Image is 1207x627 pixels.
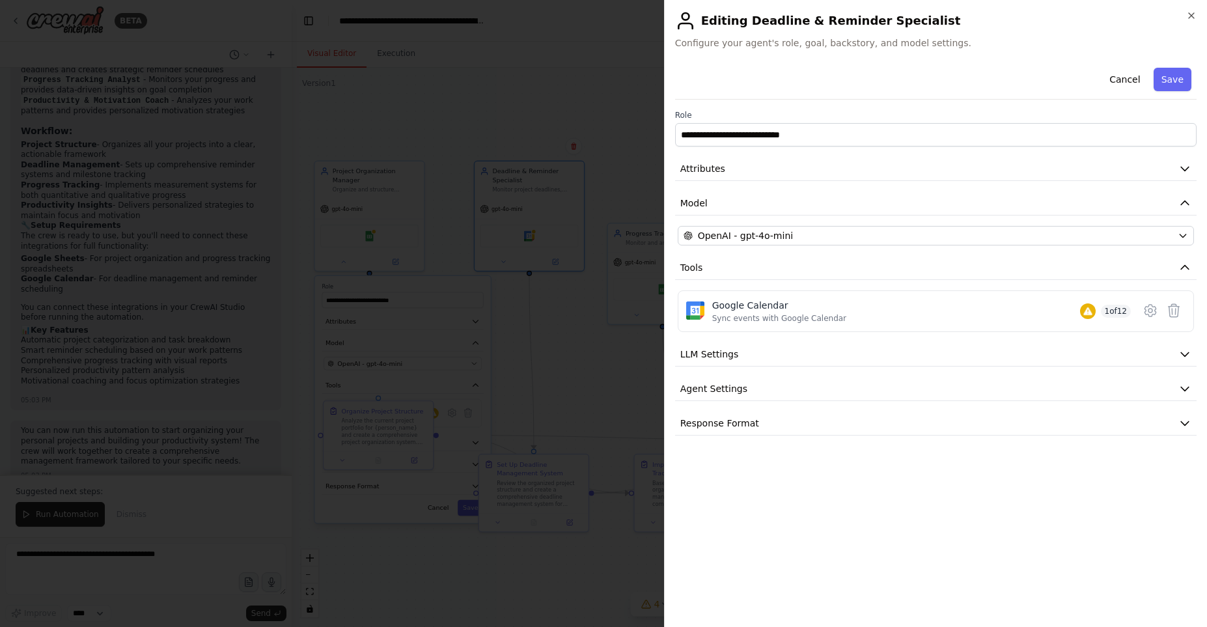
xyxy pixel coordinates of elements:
button: Delete tool [1162,299,1186,322]
button: Response Format [675,411,1197,436]
span: Attributes [680,162,725,175]
button: Model [675,191,1197,216]
button: Agent Settings [675,377,1197,401]
button: Tools [675,256,1197,280]
span: Model [680,197,708,210]
h2: Editing Deadline & Reminder Specialist [675,10,1197,31]
span: 1 of 12 [1101,305,1131,318]
button: Cancel [1102,68,1148,91]
button: Attributes [675,157,1197,181]
span: OpenAI - gpt-4o-mini [698,229,793,242]
span: Agent Settings [680,382,747,395]
button: Save [1154,68,1191,91]
img: Google Calendar [686,301,704,320]
button: LLM Settings [675,342,1197,367]
button: OpenAI - gpt-4o-mini [678,226,1194,245]
span: Tools [680,261,703,274]
div: Google Calendar [712,299,846,312]
span: Response Format [680,417,759,430]
div: Sync events with Google Calendar [712,313,846,324]
span: Configure your agent's role, goal, backstory, and model settings. [675,36,1197,49]
label: Role [675,110,1197,120]
button: Configure tool [1139,299,1162,322]
span: LLM Settings [680,348,739,361]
